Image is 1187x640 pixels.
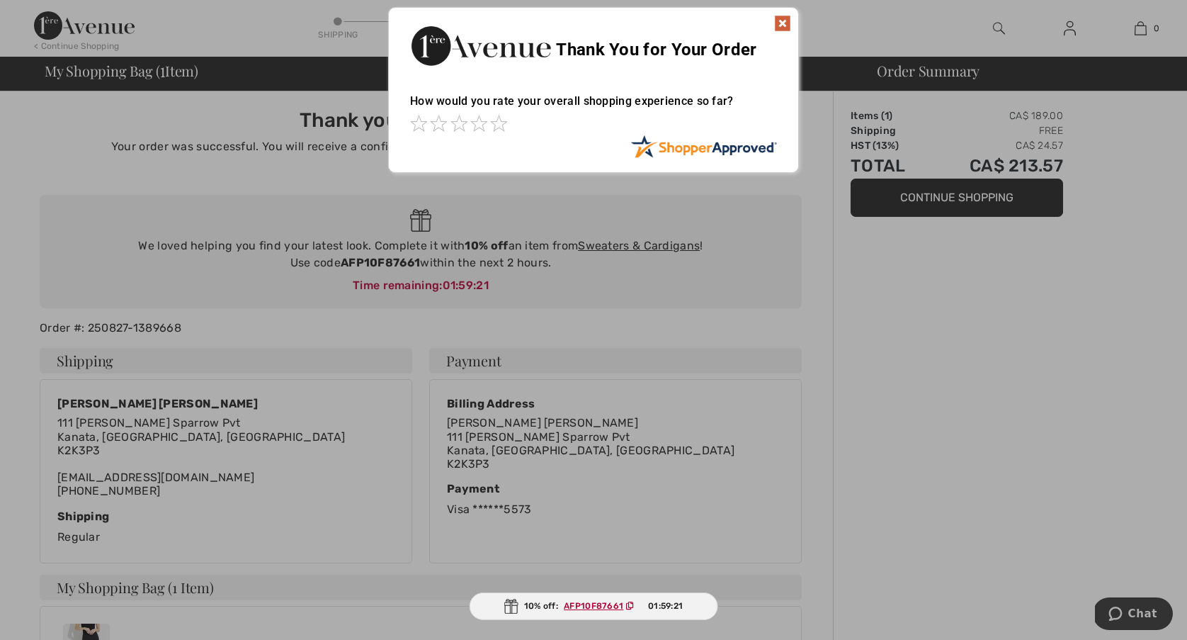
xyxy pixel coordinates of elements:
[504,599,518,614] img: Gift.svg
[564,601,623,611] ins: AFP10F87661
[33,10,62,23] span: Chat
[410,80,777,135] div: How would you rate your overall shopping experience so far?
[556,40,756,60] span: Thank You for Your Order
[648,600,683,612] span: 01:59:21
[410,22,552,69] img: Thank You for Your Order
[774,15,791,32] img: x
[470,593,718,620] div: 10% off:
